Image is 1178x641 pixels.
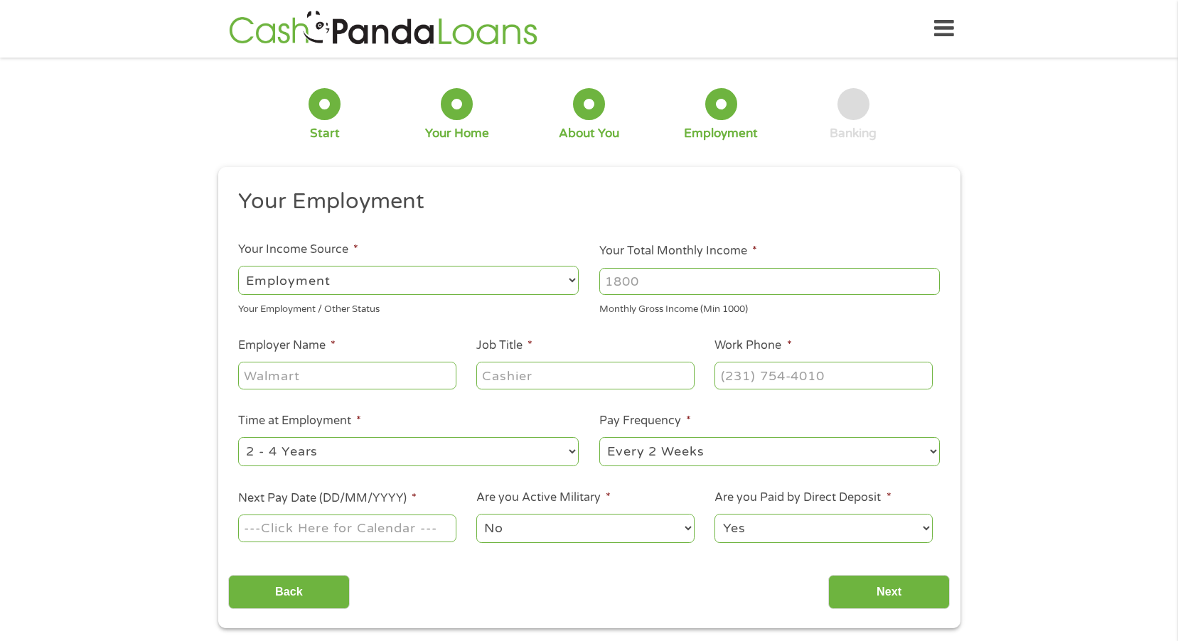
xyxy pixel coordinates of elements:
[476,338,532,353] label: Job Title
[599,244,757,259] label: Your Total Monthly Income
[559,126,619,141] div: About You
[238,515,456,542] input: ---Click Here for Calendar ---
[684,126,758,141] div: Employment
[425,126,489,141] div: Your Home
[599,414,691,429] label: Pay Frequency
[238,362,456,389] input: Walmart
[830,126,877,141] div: Banking
[714,490,891,505] label: Are you Paid by Direct Deposit
[599,298,940,317] div: Monthly Gross Income (Min 1000)
[238,242,358,257] label: Your Income Source
[238,491,417,506] label: Next Pay Date (DD/MM/YYYY)
[310,126,340,141] div: Start
[238,188,929,216] h2: Your Employment
[238,298,579,317] div: Your Employment / Other Status
[225,9,542,49] img: GetLoanNow Logo
[476,362,694,389] input: Cashier
[476,490,611,505] label: Are you Active Military
[714,338,791,353] label: Work Phone
[599,268,940,295] input: 1800
[238,338,336,353] label: Employer Name
[828,575,950,610] input: Next
[228,575,350,610] input: Back
[238,414,361,429] label: Time at Employment
[714,362,932,389] input: (231) 754-4010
